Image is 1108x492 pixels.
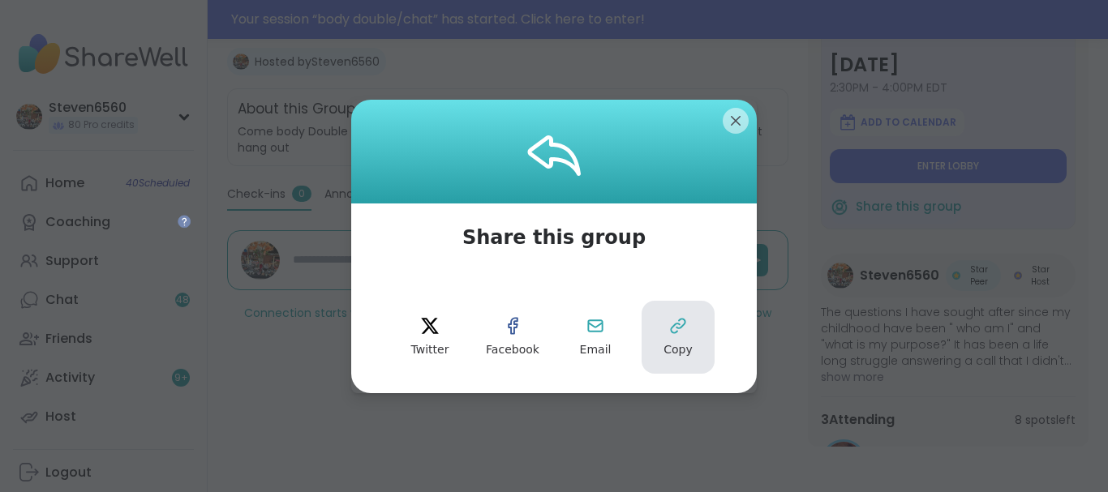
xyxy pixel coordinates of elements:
span: Twitter [411,342,449,358]
iframe: Spotlight [178,215,191,228]
button: Facebook [476,301,549,374]
span: Facebook [486,342,539,358]
button: facebook [476,301,549,374]
button: Email [559,301,632,374]
span: Share this group [443,203,665,272]
button: Twitter [393,301,466,374]
span: Copy [664,342,693,358]
button: Copy [642,301,715,374]
span: Email [580,342,612,358]
button: twitter [393,301,466,374]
